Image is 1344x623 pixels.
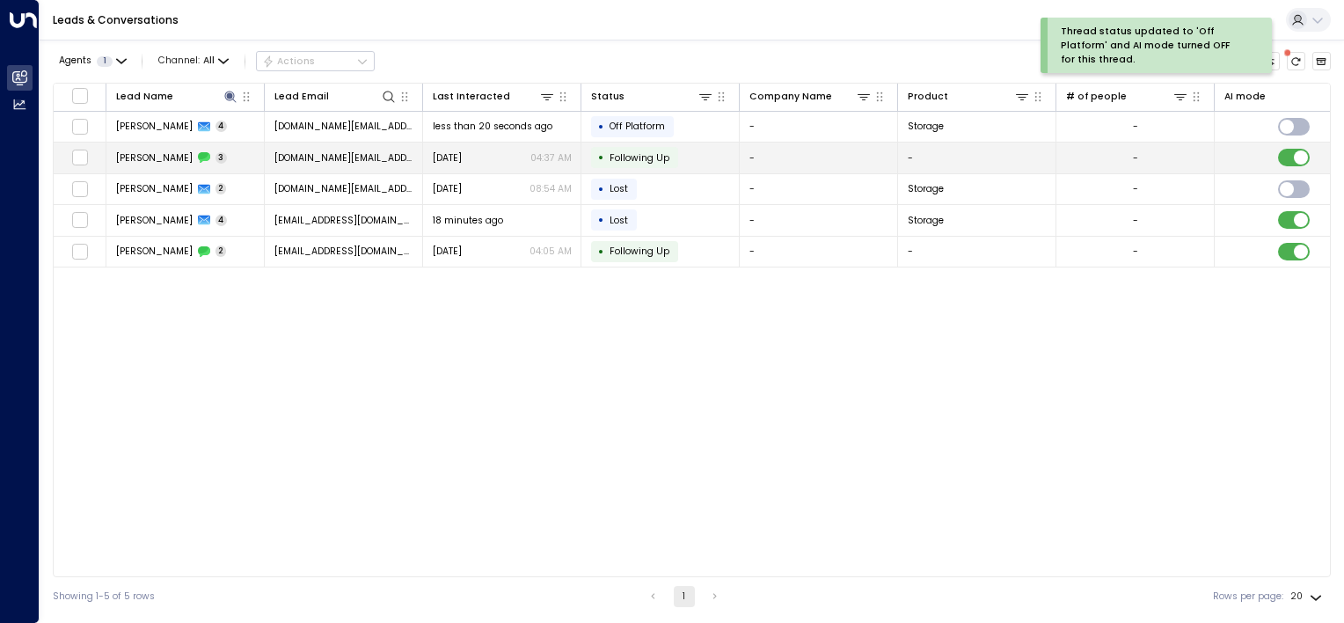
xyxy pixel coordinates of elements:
span: Katharine Wake [116,182,193,195]
div: Product [908,89,948,105]
div: AI mode [1224,89,1266,105]
span: 2 [215,183,227,194]
span: Oct 04, 2025 [433,245,462,258]
button: Actions [256,51,375,72]
td: - [740,112,898,143]
a: Leads & Conversations [53,12,179,27]
span: 4 [215,121,228,132]
span: 4 [215,215,228,226]
nav: pagination navigation [642,586,727,607]
label: Rows per page: [1213,590,1283,604]
span: less than 20 seconds ago [433,120,552,133]
div: - [1133,151,1138,165]
span: Storage [908,214,944,227]
span: Following Up [610,151,669,165]
td: - [740,143,898,173]
div: Last Interacted [433,89,510,105]
span: Toggle select row [71,212,88,229]
td: - [740,205,898,236]
span: Lost [610,182,628,195]
span: Following Up [610,245,669,258]
td: - [898,237,1056,268]
div: - [1133,214,1138,227]
div: Lead Email [274,89,329,105]
div: Last Interacted [433,88,556,105]
span: Oct 04, 2025 [433,151,462,165]
span: Storage [908,182,944,195]
div: Status [591,88,714,105]
td: - [898,143,1056,173]
div: Button group with a nested menu [256,51,375,72]
span: Jonathan Wake [116,214,193,227]
div: • [598,209,604,231]
div: Thread status updated to 'Off Platform' and AI mode turned OFF for this thread. [1061,25,1245,66]
span: Toggle select row [71,243,88,260]
span: Toggle select row [71,180,88,197]
div: Company Name [749,88,873,105]
span: Aug 08, 2025 [433,182,462,195]
div: • [598,115,604,138]
div: # of people [1066,89,1127,105]
div: Showing 1-5 of 5 rows [53,590,155,604]
button: Channel:All [153,52,234,70]
div: Lead Email [274,88,398,105]
div: Lead Name [116,89,173,105]
p: 04:05 AM [530,245,572,258]
span: 3 [215,152,228,164]
p: 04:37 AM [530,151,572,165]
div: • [598,178,604,201]
div: # of people [1066,88,1189,105]
span: Katharine Wake [116,151,193,165]
span: Toggle select row [71,118,88,135]
button: Agents1 [53,52,131,70]
span: 2 [215,246,227,257]
div: - [1133,182,1138,195]
span: 1 [97,56,113,67]
span: Toggle select all [71,87,88,104]
div: • [598,240,604,263]
span: katharineanne.design@gmail.com [274,151,413,165]
button: page 1 [674,586,695,607]
div: 20 [1290,586,1326,607]
span: Off Platform [610,120,665,133]
span: All [203,55,215,66]
div: Actions [262,55,316,68]
span: Katharine Wake [116,120,193,133]
span: Toggle select row [71,150,88,166]
td: - [740,174,898,205]
td: - [740,237,898,268]
span: jono-21@hotmail.com [274,214,413,227]
div: Lead Name [116,88,239,105]
div: Company Name [749,89,832,105]
div: - [1133,245,1138,258]
span: Agents [59,56,91,66]
div: • [598,146,604,169]
span: 18 minutes ago [433,214,503,227]
span: jono-21@hotmail.com [274,245,413,258]
span: Channel: [153,52,234,70]
span: Jonathan Wake [116,245,193,258]
div: Status [591,89,625,105]
span: Storage [908,120,944,133]
span: Lost [610,214,628,227]
div: - [1133,120,1138,133]
div: Product [908,88,1031,105]
p: 08:54 AM [530,182,572,195]
span: katharineanne.design@gmail.com [274,182,413,195]
span: katharineanne.design@gmail.com [274,120,413,133]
